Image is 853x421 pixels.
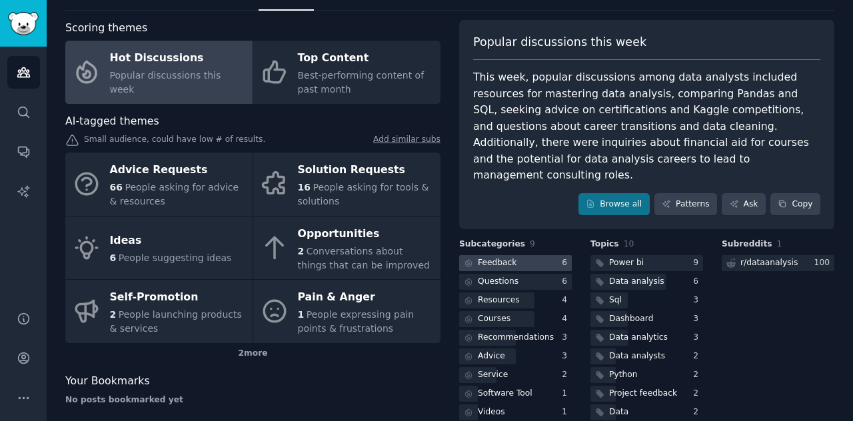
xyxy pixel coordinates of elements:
div: 3 [693,294,703,306]
div: 3 [562,332,572,344]
div: Top Content [298,48,434,69]
div: 9 [693,257,703,269]
a: Self-Promotion2People launching products & services [65,280,253,343]
div: 6 [562,276,572,288]
div: 4 [562,313,572,325]
div: Power bi [609,257,644,269]
span: 16 [298,182,311,193]
div: 1 [562,388,572,400]
span: 6 [110,252,117,263]
a: Data analysis6 [590,274,703,290]
a: Opportunities2Conversations about things that can be improved [253,216,440,280]
a: Data analysts2 [590,348,703,365]
span: People asking for advice & resources [110,182,239,207]
a: Courses4 [459,311,572,328]
div: This week, popular discussions among data analysts included resources for mastering data analysis... [473,69,820,184]
a: Power bi9 [590,255,703,272]
div: Data analytics [609,332,668,344]
span: 1 [298,309,305,320]
div: 3 [693,313,703,325]
div: 3 [693,332,703,344]
div: Data [609,406,628,418]
div: Python [609,369,637,381]
a: Solution Requests16People asking for tools & solutions [253,153,440,216]
a: Service2 [459,367,572,384]
a: Resources4 [459,292,572,309]
span: Subcategories [459,238,525,250]
div: Opportunities [298,223,434,244]
div: Data analysts [609,350,665,362]
div: Small audience, could have low # of results. [65,134,440,148]
span: 2 [110,309,117,320]
div: r/ dataanalysis [740,257,798,269]
div: Self-Promotion [110,287,246,308]
a: Advice Requests66People asking for advice & resources [65,153,253,216]
div: Questions [478,276,518,288]
a: Project feedback2 [590,386,703,402]
div: 6 [693,276,703,288]
span: 10 [624,239,634,248]
a: Add similar subs [373,134,440,148]
div: Advice [478,350,505,362]
a: Pain & Anger1People expressing pain points & frustrations [253,280,440,343]
div: No posts bookmarked yet [65,394,440,406]
div: 100 [814,257,834,269]
span: People suggesting ideas [119,252,232,263]
span: People asking for tools & solutions [298,182,429,207]
div: Dashboard [609,313,653,325]
div: 2 [562,369,572,381]
button: Copy [770,193,820,216]
span: People expressing pain points & frustrations [298,309,415,334]
span: 2 [298,246,305,256]
div: Data analysis [609,276,664,288]
a: Data analytics3 [590,330,703,346]
div: Project feedback [609,388,677,400]
a: Advice3 [459,348,572,365]
a: Patterns [654,193,717,216]
div: 2 [693,388,703,400]
span: 66 [110,182,123,193]
a: Top ContentBest-performing content of past month [253,41,440,104]
div: Hot Discussions [110,48,246,69]
span: Popular discussions this week [110,70,221,95]
div: Recommendations [478,332,554,344]
a: Recommendations3 [459,330,572,346]
span: Conversations about things that can be improved [298,246,430,270]
a: Ask [722,193,766,216]
span: 9 [530,239,535,248]
div: Resources [478,294,520,306]
div: Solution Requests [298,160,434,181]
div: 2 more [65,343,440,364]
div: 2 [693,350,703,362]
a: Feedback6 [459,255,572,272]
span: Subreddits [722,238,772,250]
div: 2 [693,369,703,381]
a: Data2 [590,404,703,421]
span: People launching products & services [110,309,242,334]
div: 6 [562,257,572,269]
div: Courses [478,313,510,325]
div: 3 [562,350,572,362]
a: r/dataanalysis100 [722,255,834,272]
span: Scoring themes [65,20,147,37]
div: 4 [562,294,572,306]
span: 1 [777,239,782,248]
a: Sql3 [590,292,703,309]
a: Software Tool1 [459,386,572,402]
a: Python2 [590,367,703,384]
div: Service [478,369,508,381]
a: Browse all [578,193,650,216]
div: Pain & Anger [298,287,434,308]
div: 2 [693,406,703,418]
img: GummySearch logo [8,12,39,35]
div: 1 [562,406,572,418]
span: Your Bookmarks [65,373,150,390]
span: AI-tagged themes [65,113,159,130]
span: Topics [590,238,619,250]
a: Hot DiscussionsPopular discussions this week [65,41,253,104]
span: Best-performing content of past month [298,70,425,95]
span: Popular discussions this week [473,34,646,51]
div: Software Tool [478,388,532,400]
a: Ideas6People suggesting ideas [65,216,253,280]
div: Ideas [110,230,232,252]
